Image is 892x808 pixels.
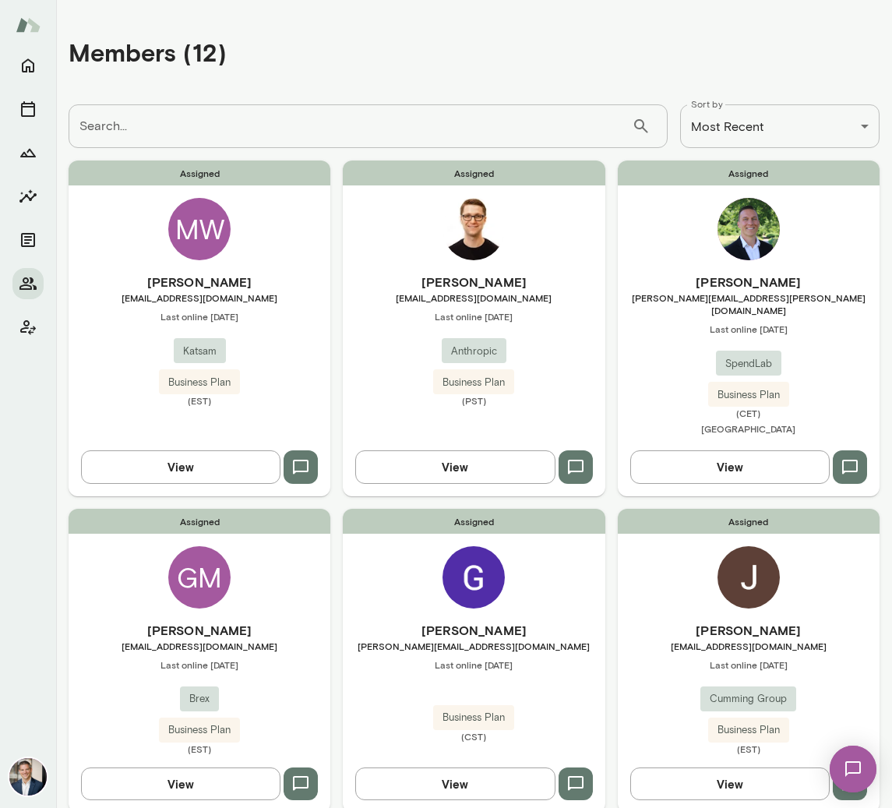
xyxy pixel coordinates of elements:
[180,691,219,707] span: Brex
[700,691,796,707] span: Cumming Group
[69,509,330,534] span: Assigned
[12,137,44,168] button: Growth Plan
[433,375,514,390] span: Business Plan
[174,344,226,359] span: Katsam
[355,767,555,800] button: View
[618,658,880,671] span: Last online [DATE]
[343,273,605,291] h6: [PERSON_NAME]
[343,658,605,671] span: Last online [DATE]
[343,161,605,185] span: Assigned
[618,407,880,419] span: (CET)
[69,161,330,185] span: Assigned
[717,198,780,260] img: Stefan Berentsen
[618,743,880,755] span: (EST)
[69,743,330,755] span: (EST)
[12,50,44,81] button: Home
[69,291,330,304] span: [EMAIL_ADDRESS][DOMAIN_NAME]
[691,97,723,111] label: Sort by
[81,450,280,483] button: View
[618,161,880,185] span: Assigned
[618,509,880,534] span: Assigned
[717,546,780,609] img: Jarrod Ross
[343,394,605,407] span: (PST)
[630,767,830,800] button: View
[69,273,330,291] h6: [PERSON_NAME]
[69,310,330,323] span: Last online [DATE]
[716,356,781,372] span: SpendLab
[343,509,605,534] span: Assigned
[12,224,44,256] button: Documents
[343,291,605,304] span: [EMAIL_ADDRESS][DOMAIN_NAME]
[69,621,330,640] h6: [PERSON_NAME]
[69,37,227,67] h4: Members (12)
[618,640,880,652] span: [EMAIL_ADDRESS][DOMAIN_NAME]
[12,181,44,212] button: Insights
[442,546,505,609] img: Goutham Bhat
[708,387,789,403] span: Business Plan
[343,621,605,640] h6: [PERSON_NAME]
[69,394,330,407] span: (EST)
[69,658,330,671] span: Last online [DATE]
[9,758,47,796] img: Mark Zschocke
[442,198,505,260] img: David Williams
[81,767,280,800] button: View
[618,291,880,316] span: [PERSON_NAME][EMAIL_ADDRESS][PERSON_NAME][DOMAIN_NAME]
[618,323,880,335] span: Last online [DATE]
[630,450,830,483] button: View
[343,640,605,652] span: [PERSON_NAME][EMAIL_ADDRESS][DOMAIN_NAME]
[159,722,240,738] span: Business Plan
[618,273,880,291] h6: [PERSON_NAME]
[343,310,605,323] span: Last online [DATE]
[168,546,231,609] div: GM
[442,344,506,359] span: Anthropic
[12,312,44,343] button: Client app
[16,10,41,40] img: Mento
[343,730,605,743] span: (CST)
[708,722,789,738] span: Business Plan
[701,423,795,434] span: [GEOGRAPHIC_DATA]
[680,104,880,148] div: Most Recent
[355,450,555,483] button: View
[12,94,44,125] button: Sessions
[12,268,44,299] button: Members
[159,375,240,390] span: Business Plan
[168,198,231,260] div: MW
[433,710,514,725] span: Business Plan
[69,640,330,652] span: [EMAIL_ADDRESS][DOMAIN_NAME]
[618,621,880,640] h6: [PERSON_NAME]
